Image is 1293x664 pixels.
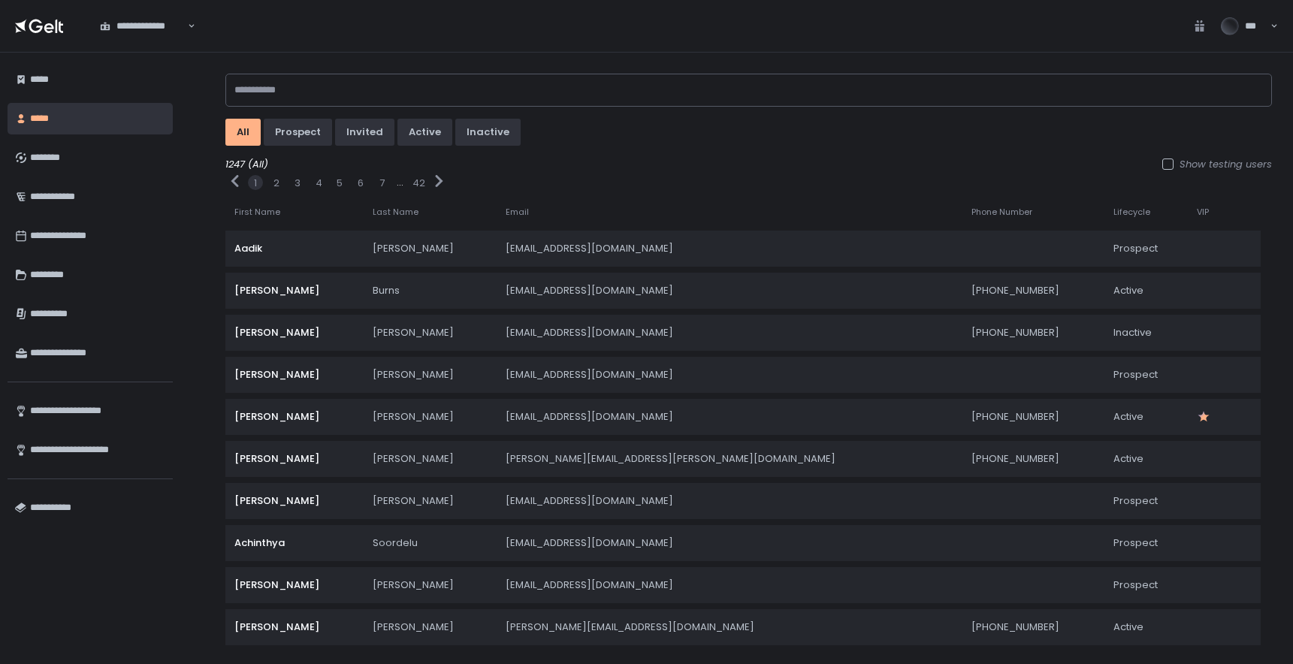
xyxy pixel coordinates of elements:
[316,177,322,190] button: 4
[264,119,332,146] button: prospect
[506,452,954,466] div: [PERSON_NAME][EMAIL_ADDRESS][PERSON_NAME][DOMAIN_NAME]
[346,125,383,139] div: invited
[1113,242,1158,255] span: prospect
[506,368,954,382] div: [EMAIL_ADDRESS][DOMAIN_NAME]
[373,536,488,550] div: Soordelu
[225,158,1272,171] div: 1247 (All)
[273,177,279,190] button: 2
[254,177,257,190] button: 1
[275,125,321,139] div: prospect
[373,620,488,634] div: [PERSON_NAME]
[234,452,355,466] div: [PERSON_NAME]
[373,452,488,466] div: [PERSON_NAME]
[1113,452,1143,466] span: active
[506,620,954,634] div: [PERSON_NAME][EMAIL_ADDRESS][DOMAIN_NAME]
[506,242,954,255] div: [EMAIL_ADDRESS][DOMAIN_NAME]
[1113,284,1143,297] span: active
[506,536,954,550] div: [EMAIL_ADDRESS][DOMAIN_NAME]
[373,368,488,382] div: [PERSON_NAME]
[1113,207,1150,218] span: Lifecycle
[971,452,1095,466] div: [PHONE_NUMBER]
[971,326,1095,340] div: [PHONE_NUMBER]
[1113,494,1158,508] span: prospect
[234,410,355,424] div: [PERSON_NAME]
[335,119,394,146] button: invited
[225,119,261,146] button: All
[1113,536,1158,550] span: prospect
[379,177,385,190] button: 7
[506,284,954,297] div: [EMAIL_ADDRESS][DOMAIN_NAME]
[397,119,452,146] button: active
[971,207,1032,218] span: Phone Number
[373,207,418,218] span: Last Name
[373,578,488,592] div: [PERSON_NAME]
[506,410,954,424] div: [EMAIL_ADDRESS][DOMAIN_NAME]
[506,326,954,340] div: [EMAIL_ADDRESS][DOMAIN_NAME]
[234,368,355,382] div: [PERSON_NAME]
[373,410,488,424] div: [PERSON_NAME]
[234,536,355,550] div: Achinthya
[295,177,301,190] button: 3
[971,410,1095,424] div: [PHONE_NUMBER]
[409,125,441,139] div: active
[506,494,954,508] div: [EMAIL_ADDRESS][DOMAIN_NAME]
[234,326,355,340] div: [PERSON_NAME]
[455,119,521,146] button: inactive
[971,620,1095,634] div: [PHONE_NUMBER]
[1113,620,1143,634] span: active
[234,578,355,592] div: [PERSON_NAME]
[234,207,280,218] span: First Name
[1197,207,1209,218] span: VIP
[1113,326,1152,340] span: inactive
[506,207,529,218] span: Email
[1113,368,1158,382] span: prospect
[971,284,1095,297] div: [PHONE_NUMBER]
[234,620,355,634] div: [PERSON_NAME]
[373,284,488,297] div: Burns
[1113,410,1143,424] span: active
[90,10,195,43] div: Search for option
[234,242,355,255] div: Aadik
[358,177,364,190] button: 6
[397,176,403,189] div: ...
[234,284,355,297] div: [PERSON_NAME]
[506,578,954,592] div: [EMAIL_ADDRESS][DOMAIN_NAME]
[1113,578,1158,592] span: prospect
[412,177,425,190] button: 42
[373,242,488,255] div: [PERSON_NAME]
[337,177,343,190] button: 5
[373,494,488,508] div: [PERSON_NAME]
[373,326,488,340] div: [PERSON_NAME]
[237,125,249,139] div: All
[467,125,509,139] div: inactive
[234,494,355,508] div: [PERSON_NAME]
